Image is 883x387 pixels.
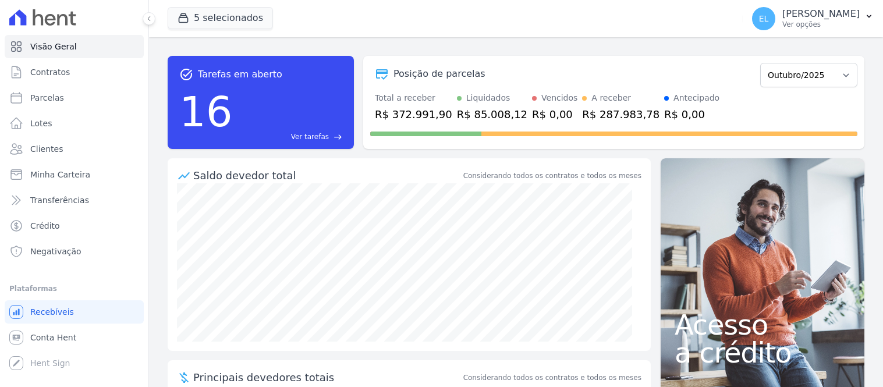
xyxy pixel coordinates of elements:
span: Considerando todos os contratos e todos os meses [463,372,641,383]
div: R$ 372.991,90 [375,106,452,122]
a: Ver tarefas east [237,132,342,142]
div: Liquidados [466,92,510,104]
span: Parcelas [30,92,64,104]
a: Negativação [5,240,144,263]
a: Visão Geral [5,35,144,58]
span: task_alt [179,68,193,81]
span: Negativação [30,246,81,257]
a: Transferências [5,189,144,212]
span: east [334,133,342,141]
a: Lotes [5,112,144,135]
span: a crédito [675,339,850,367]
div: Vencidos [541,92,577,104]
div: Saldo devedor total [193,168,461,183]
div: Posição de parcelas [393,67,485,81]
span: Transferências [30,194,89,206]
span: EL [759,15,769,23]
a: Clientes [5,137,144,161]
span: Contratos [30,66,70,78]
div: R$ 0,00 [532,106,577,122]
span: Visão Geral [30,41,77,52]
p: Ver opções [782,20,860,29]
div: R$ 0,00 [664,106,719,122]
a: Minha Carteira [5,163,144,186]
span: Tarefas em aberto [198,68,282,81]
span: Minha Carteira [30,169,90,180]
div: A receber [591,92,631,104]
span: Conta Hent [30,332,76,343]
span: Lotes [30,118,52,129]
button: 5 selecionados [168,7,273,29]
p: [PERSON_NAME] [782,8,860,20]
div: R$ 85.008,12 [457,106,527,122]
button: EL [PERSON_NAME] Ver opções [743,2,883,35]
div: 16 [179,81,233,142]
a: Recebíveis [5,300,144,324]
a: Parcelas [5,86,144,109]
span: Recebíveis [30,306,74,318]
a: Crédito [5,214,144,237]
div: Total a receber [375,92,452,104]
span: Acesso [675,311,850,339]
a: Conta Hent [5,326,144,349]
div: R$ 287.983,78 [582,106,659,122]
span: Clientes [30,143,63,155]
span: Ver tarefas [291,132,329,142]
span: Principais devedores totais [193,370,461,385]
div: Antecipado [673,92,719,104]
div: Considerando todos os contratos e todos os meses [463,171,641,181]
span: Crédito [30,220,60,232]
a: Contratos [5,61,144,84]
div: Plataformas [9,282,139,296]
